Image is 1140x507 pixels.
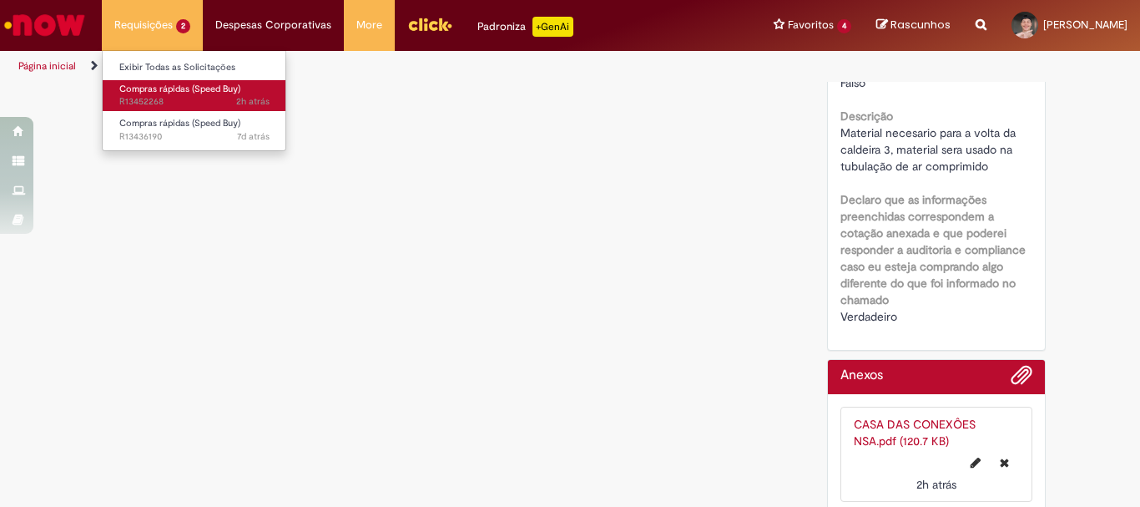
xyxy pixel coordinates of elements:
[840,125,1019,174] span: Material necesario para a volta da caldeira 3, material sera usado na tubulação de ar comprimido
[114,17,173,33] span: Requisições
[236,95,270,108] span: 2h atrás
[119,117,240,129] span: Compras rápidas (Speed Buy)
[103,114,286,145] a: Aberto R13436190 : Compras rápidas (Speed Buy)
[356,17,382,33] span: More
[837,19,851,33] span: 4
[840,75,865,90] span: Falso
[840,109,893,124] b: Descrição
[1043,18,1127,32] span: [PERSON_NAME]
[215,17,331,33] span: Despesas Corporativas
[119,130,270,144] span: R13436190
[990,449,1019,476] button: Excluir CASA DAS CONEXÔES NSA.pdf
[237,130,270,143] span: 7d atrás
[876,18,951,33] a: Rascunhos
[18,59,76,73] a: Página inicial
[916,477,956,492] time: 27/08/2025 12:45:23
[916,477,956,492] span: 2h atrás
[103,80,286,111] a: Aberto R13452268 : Compras rápidas (Speed Buy)
[890,17,951,33] span: Rascunhos
[13,51,748,82] ul: Trilhas de página
[840,309,897,324] span: Verdadeiro
[237,130,270,143] time: 21/08/2025 13:03:01
[176,19,190,33] span: 2
[532,17,573,37] p: +GenAi
[102,50,286,151] ul: Requisições
[1011,364,1032,394] button: Adicionar anexos
[961,449,991,476] button: Editar nome de arquivo CASA DAS CONEXÔES NSA.pdf
[854,417,976,449] a: CASA DAS CONEXÔES NSA.pdf (120.7 KB)
[840,192,1026,307] b: Declaro que as informações preenchidas correspondem a cotação anexada e que poderei responder a a...
[407,12,452,37] img: click_logo_yellow_360x200.png
[788,17,834,33] span: Favoritos
[2,8,88,42] img: ServiceNow
[119,95,270,109] span: R13452268
[840,368,883,383] h2: Anexos
[477,17,573,37] div: Padroniza
[119,83,240,95] span: Compras rápidas (Speed Buy)
[103,58,286,77] a: Exibir Todas as Solicitações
